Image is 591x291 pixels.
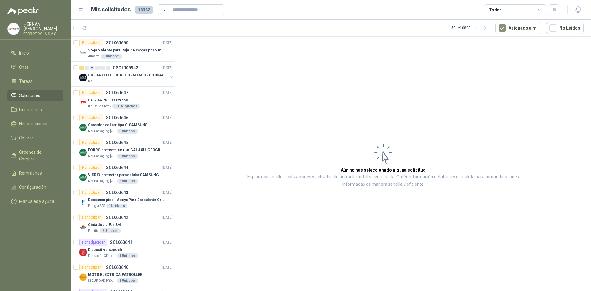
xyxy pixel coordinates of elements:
[88,104,111,109] p: Industrias Tomy
[88,129,116,134] p: MM Packaging [GEOGRAPHIC_DATA]
[88,79,93,84] p: Kia
[79,273,87,281] img: Company Logo
[79,99,87,106] img: Company Logo
[162,65,173,71] p: [DATE]
[341,167,426,173] h3: Aún no has seleccionado niguna solicitud
[79,74,87,81] img: Company Logo
[23,22,63,31] p: HERNAN [PERSON_NAME]
[19,149,58,162] span: Órdenes de Compra
[71,37,175,62] a: Por cotizarSOL060650[DATE] Company LogoSoga o viento para izaje de cargas por 5 metrosAlmatec5 Un...
[79,164,103,171] div: Por cotizar
[71,87,175,111] a: Por cotizarSOL060647[DATE] Company LogoCOCOA PRETO SW550Industrias Tomy100 Kilogramos
[162,190,173,196] p: [DATE]
[7,118,63,130] a: Negociaciones
[19,135,33,141] span: Cotizar
[85,66,89,70] div: 0
[106,41,128,45] p: SOL060650
[19,106,42,113] span: Licitaciones
[7,167,63,179] a: Remisiones
[79,224,87,231] img: Company Logo
[88,147,165,153] p: FORRO protecto celular GALAXU [GEOGRAPHIC_DATA] A16 5G
[7,196,63,207] a: Manuales y ayuda
[162,240,173,245] p: [DATE]
[79,139,103,146] div: Por cotizar
[88,204,105,208] p: Perugia SAS
[88,278,116,283] p: SEGURIDAD PROVISER LTDA
[19,92,40,99] span: Solicitudes
[162,215,173,220] p: [DATE]
[19,198,54,205] span: Manuales y ayuda
[106,215,128,220] p: SOL060642
[79,214,103,221] div: Por cotizar
[162,115,173,121] p: [DATE]
[71,111,175,136] a: Por cotizarSOL060646[DATE] Company LogoCargador celular tipo C SAMSUNGMM Packaging [GEOGRAPHIC_DA...
[88,247,122,253] p: Dispositivo speech
[7,61,63,73] a: Chat
[88,253,116,258] p: Fundación Clínica Shaio
[106,204,127,208] div: 1 Unidades
[88,72,164,78] p: GRECA ELECTRICA- HORNO MICROONDAS
[8,23,19,35] img: Company Logo
[106,265,128,269] p: SOL060640
[19,64,28,71] span: Chat
[88,228,98,233] p: Patojito
[79,124,87,131] img: Company Logo
[117,179,138,184] div: 2 Unidades
[88,272,143,278] p: MOTO ELECTRICA PATROLLER
[100,228,121,233] div: 6 Unidades
[117,253,138,258] div: 1 Unidades
[71,186,175,211] a: Por cotizarSOL060643[DATE] Company LogoDescansa pies - Apoya Pies Basculante Graduable Ergonómico...
[101,54,122,59] div: 5 Unidades
[90,66,94,70] div: 0
[71,161,175,186] a: Por cotizarSOL060644[DATE] Company LogoVIDRIO protector para celular SAMSUNG GALAXI A16 5GMM Pack...
[7,181,63,193] a: Configuración
[106,165,128,170] p: SOL060644
[88,222,121,228] p: Cinta doble Faz 3/4
[88,197,165,203] p: Descansa pies - Apoya Pies Basculante Graduable Ergonómico
[71,236,175,261] a: Por adjudicarSOL060641[DATE] Company LogoDispositivo speechFundación Clínica Shaio1 Unidades
[112,104,140,109] div: 100 Kilogramos
[7,7,39,15] img: Logo peakr
[7,90,63,101] a: Solicitudes
[88,122,147,128] p: Cargador celular tipo C SAMSUNG
[79,199,87,206] img: Company Logo
[71,136,175,161] a: Por cotizarSOL060645[DATE] Company LogoFORRO protecto celular GALAXU [GEOGRAPHIC_DATA] A16 5GMM P...
[106,115,128,120] p: SOL060646
[7,47,63,59] a: Inicio
[135,6,153,14] span: 16362
[88,47,165,53] p: Soga o viento para izaje de cargas por 5 metros
[79,89,103,96] div: Por cotizar
[489,6,502,13] div: Todas
[113,66,138,70] p: GSOL005942
[106,140,128,145] p: SOL060645
[95,66,100,70] div: 0
[88,179,116,184] p: MM Packaging [GEOGRAPHIC_DATA]
[79,64,174,84] a: 2 0 0 0 0 0 GSOL005942[DATE] Company LogoGRECA ELECTRICA- HORNO MICROONDASKia
[237,173,529,188] p: Explora los detalles, cotizaciones y actividad de una solicitud al seleccionarla. Obtén informaci...
[448,23,490,33] div: 1 - 50 de 10803
[117,278,138,283] div: 1 Unidades
[7,146,63,165] a: Órdenes de Compra
[7,104,63,115] a: Licitaciones
[100,66,105,70] div: 0
[23,32,63,36] p: FERROTOOLS S.A.S.
[162,90,173,96] p: [DATE]
[106,66,110,70] div: 0
[79,239,107,246] div: Por adjudicar
[162,265,173,270] p: [DATE]
[161,7,166,12] span: search
[79,249,87,256] img: Company Logo
[79,174,87,181] img: Company Logo
[19,120,47,127] span: Negociaciones
[19,170,42,176] span: Remisiones
[88,54,100,59] p: Almatec
[106,91,128,95] p: SOL060647
[106,190,128,195] p: SOL060643
[162,140,173,146] p: [DATE]
[19,78,33,85] span: Tareas
[79,49,87,56] img: Company Logo
[7,75,63,87] a: Tareas
[79,39,103,46] div: Por cotizar
[88,172,165,178] p: VIDRIO protector para celular SAMSUNG GALAXI A16 5G
[79,264,103,271] div: Por cotizar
